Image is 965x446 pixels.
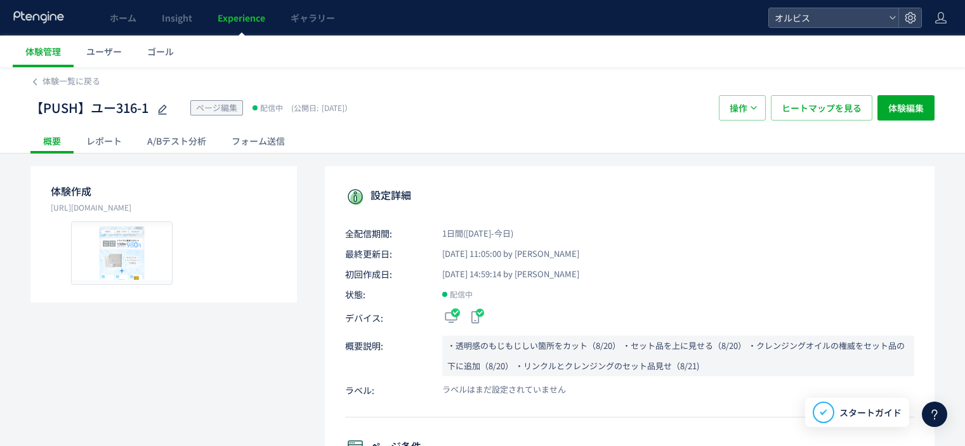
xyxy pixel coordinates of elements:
span: ヒートマップを見る [782,95,862,121]
div: A/Bテスト分析 [135,128,219,154]
span: 配信中 [450,288,473,301]
div: 概要 [30,128,74,154]
p: https://pr.orbis.co.jp/cosmetics/u/316-1/ [51,201,277,214]
p: 設定詳細 [345,187,914,207]
span: ギャラリー [291,11,335,24]
span: Experience [218,11,265,24]
span: ユーザー [86,45,122,58]
span: 概要説明: [345,336,428,356]
span: [DATE]） [288,102,352,113]
button: 操作 [719,95,766,121]
p: ・透明感のもじもじしい箇所をカット（8/20） ・セット品を上に見せる（8/20） ・クレンジングオイルの権威をセット品の下に追加（8/20） ・リンクルとクレンジングのセット品見せ（8/21) [442,336,914,376]
span: ゴール [147,45,174,58]
span: 最終更新日: [345,247,428,260]
span: (公開日: [291,102,318,113]
span: 【PUSH】ユー316-1 [30,99,148,117]
span: 体験管理 [25,45,61,58]
span: [DATE] 14:59:14 by [PERSON_NAME] [428,268,579,280]
span: 体験編集 [888,95,924,121]
div: フォーム送信 [219,128,298,154]
span: デバイス: [345,312,428,324]
span: 状態: [345,288,428,301]
span: 初回作成日: [345,268,428,280]
span: スタートガイド [839,406,902,419]
button: ヒートマップを見る [771,95,872,121]
span: Insight [162,11,192,24]
button: 体験編集 [877,95,935,121]
img: 9974ed28ff3e9b9fd50dcc6e4f1b37631755741894748.jpeg [72,222,172,284]
span: ラベルはまだ設定されていません [428,384,566,396]
span: 1日間([DATE]-今日) [428,228,513,240]
span: オルビス [771,8,884,27]
span: ラベル: [345,384,428,397]
span: 配信中 [260,102,283,114]
span: 全配信期間: [345,227,428,240]
span: 体験一覧に戻る [43,75,100,87]
span: ページ編集 [196,102,237,114]
span: 操作 [730,95,747,121]
p: 体験作成 [51,184,277,199]
div: レポート [74,128,135,154]
span: [DATE] 11:05:00 by [PERSON_NAME] [428,248,579,260]
span: ホーム [110,11,136,24]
